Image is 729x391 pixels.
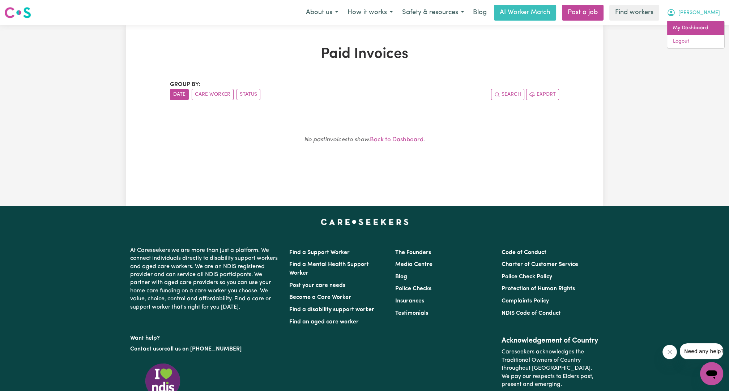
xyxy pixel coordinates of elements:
[130,346,159,352] a: Contact us
[289,319,359,325] a: Find an aged care worker
[395,286,431,292] a: Police Checks
[4,6,31,19] img: Careseekers logo
[502,298,549,304] a: Complaints Policy
[289,307,374,313] a: Find a disability support worker
[662,345,677,359] iframe: Close message
[395,250,431,255] a: The Founders
[289,262,369,276] a: Find a Mental Health Support Worker
[502,250,546,255] a: Code of Conduct
[304,137,370,143] em: No past invoices to show.
[680,343,723,359] iframe: Message from company
[662,5,725,20] button: My Account
[526,89,559,100] button: Export
[289,283,345,288] a: Post your care needs
[395,298,424,304] a: Insurances
[667,21,725,49] div: My Account
[395,274,407,280] a: Blog
[397,5,469,20] button: Safety & resources
[667,35,724,48] a: Logout
[4,5,44,11] span: Need any help?
[502,336,599,345] h2: Acknowledgement of Country
[236,89,260,100] button: sort invoices by paid status
[494,5,556,21] a: AI Worker Match
[170,46,559,63] h1: Paid Invoices
[678,9,720,17] span: [PERSON_NAME]
[491,89,524,100] button: Search
[130,342,281,356] p: or
[502,286,575,292] a: Protection of Human Rights
[192,89,234,100] button: sort invoices by care worker
[700,362,723,385] iframe: Button to launch messaging window
[343,5,397,20] button: How it works
[395,310,428,316] a: Testimonials
[304,137,425,143] small: .
[502,274,552,280] a: Police Check Policy
[609,5,659,21] a: Find workers
[321,219,409,225] a: Careseekers home page
[301,5,343,20] button: About us
[289,250,350,255] a: Find a Support Worker
[164,346,242,352] a: call us on [PHONE_NUMBER]
[170,89,189,100] button: sort invoices by date
[395,262,432,267] a: Media Centre
[667,21,724,35] a: My Dashboard
[502,310,561,316] a: NDIS Code of Conduct
[502,262,578,267] a: Charter of Customer Service
[370,137,423,143] a: Back to Dashboard
[289,295,351,300] a: Become a Care Worker
[130,331,281,342] p: Want help?
[170,82,200,87] span: Group by:
[562,5,604,21] a: Post a job
[4,4,31,21] a: Careseekers logo
[130,244,281,314] p: At Careseekers we are more than just a platform. We connect individuals directly to disability su...
[469,5,491,21] a: Blog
